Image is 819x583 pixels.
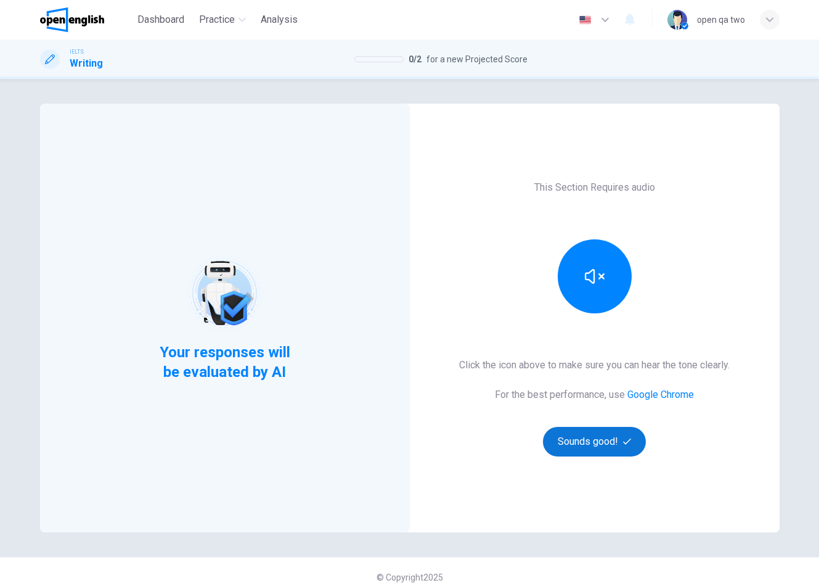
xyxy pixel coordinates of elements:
[70,48,84,56] span: IELTS
[409,52,422,67] span: 0 / 2
[495,387,694,402] h6: For the best performance, use
[697,12,745,27] div: open qa two
[627,389,694,400] a: Google Chrome
[261,12,298,27] span: Analysis
[40,7,105,32] img: OpenEnglish logo
[150,342,299,382] span: Your responses will be evaluated by AI
[40,7,133,32] a: OpenEnglish logo
[199,12,235,27] span: Practice
[137,12,184,27] span: Dashboard
[377,573,443,582] span: © Copyright 2025
[185,254,264,333] img: robot icon
[667,10,687,30] img: Profile picture
[459,358,730,373] h6: Click the icon above to make sure you can hear the tone clearly.
[534,180,655,195] h6: This Section Requires audio
[194,9,251,31] button: Practice
[132,9,189,31] button: Dashboard
[577,15,593,25] img: en
[70,56,103,71] h1: Writing
[543,427,646,457] button: Sounds good!
[426,52,528,67] span: for a new Projected Score
[256,9,303,31] button: Analysis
